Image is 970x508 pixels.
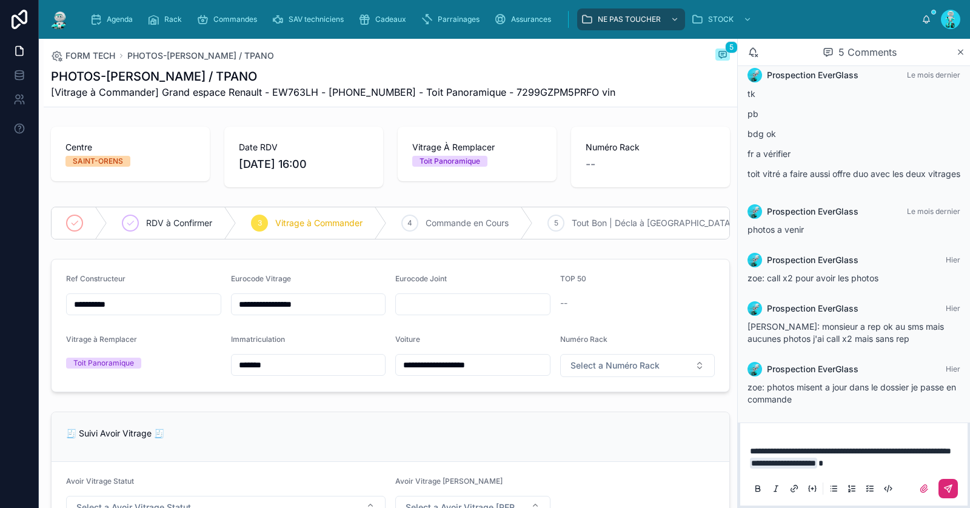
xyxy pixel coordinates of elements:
span: Immatriculation [231,335,285,344]
span: [DATE] 16:00 [239,156,369,173]
span: Vitrage à Commander [275,217,363,229]
span: zoe: photos misent a jour dans le dossier je passe en commande [748,382,956,404]
span: Commandes [213,15,257,24]
span: Eurocode Vitrage [231,274,291,283]
p: bdg ok [748,127,960,140]
span: Prospection EverGlass [767,254,858,266]
span: Cadeaux [375,15,406,24]
span: Hier [946,364,960,373]
span: SAV techniciens [289,15,344,24]
span: 3 [258,218,262,228]
span: 5 [554,218,558,228]
div: Toit Panoramique [420,156,480,167]
p: toit vitré a faire aussi offre duo avec les deux vitrages [748,167,960,180]
span: Hier [946,255,960,264]
div: SAINT-ORENS [73,156,123,167]
a: Parrainages [417,8,488,30]
span: Centre [65,141,195,153]
span: STOCK [708,15,734,24]
span: Numéro Rack [586,141,715,153]
span: Rack [164,15,182,24]
span: Vitrage à Remplacer [66,335,137,344]
span: Date RDV [239,141,369,153]
a: Assurances [490,8,560,30]
span: Tout Bon | Décla à [GEOGRAPHIC_DATA] [572,217,734,229]
span: [Vitrage à Commander] Grand espace Renault - EW763LH - [PHONE_NUMBER] - Toit Panoramique - 7299GZ... [51,85,615,99]
span: 4 [407,218,412,228]
a: NE PAS TOUCHER [577,8,685,30]
a: Commandes [193,8,266,30]
span: NE PAS TOUCHER [598,15,661,24]
span: Prospection EverGlass [767,363,858,375]
span: Agenda [107,15,133,24]
a: Cadeaux [355,8,415,30]
button: Select Button [560,354,715,377]
span: Ref Constructeur [66,274,125,283]
div: Toit Panoramique [73,358,134,369]
span: zoe: call x2 pour avoir les photos [748,273,878,283]
span: Prospection EverGlass [767,69,858,81]
span: Select a Numéro Rack [570,359,660,372]
div: scrollable content [80,6,921,33]
span: Avoir Vitrage [PERSON_NAME] [395,476,503,486]
span: Hier [946,304,960,313]
span: TOP 50 [560,274,586,283]
p: fr a vérifier [748,147,960,160]
span: Vitrage À Remplacer [412,141,542,153]
span: Avoir Vitrage Statut [66,476,134,486]
a: PHOTOS-[PERSON_NAME] / TPANO [127,50,274,62]
a: SAV techniciens [268,8,352,30]
span: Prospection EverGlass [767,302,858,315]
span: -- [560,297,567,309]
span: Voiture [395,335,420,344]
p: pb [748,107,960,120]
span: Commande en Cours [426,217,509,229]
span: -- [586,156,595,173]
span: photos a venir [748,224,804,235]
span: Prospection EverGlass [767,206,858,218]
button: 5 [715,48,730,63]
img: App logo [48,10,70,29]
span: [PERSON_NAME]: monsieur a rep ok au sms mais aucunes photos j'ai call x2 mais sans rep [748,321,944,344]
p: tk [748,87,960,100]
span: FORM TECH [65,50,115,62]
span: 5 [725,41,738,53]
span: Eurocode Joint [395,274,447,283]
span: RDV à Confirmer [146,217,212,229]
span: Assurances [511,15,551,24]
span: 5 Comments [838,45,897,59]
span: Numéro Rack [560,335,607,344]
h1: PHOTOS-[PERSON_NAME] / TPANO [51,68,615,85]
span: Le mois dernier [907,207,960,216]
a: STOCK [687,8,758,30]
span: Parrainages [438,15,480,24]
p: 🧾 Suivi Avoir Vitrage 🧾 [66,427,715,439]
a: Agenda [86,8,141,30]
a: Rack [144,8,190,30]
span: Le mois dernier [907,70,960,79]
a: FORM TECH [51,50,115,62]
